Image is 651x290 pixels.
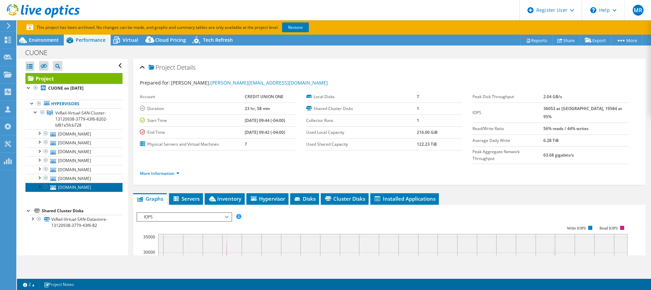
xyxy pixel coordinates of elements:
[306,129,417,136] label: Used Local Capacity
[140,79,170,86] label: Prepared for:
[417,129,438,135] b: 216.00 GiB
[25,165,123,174] a: [DOMAIN_NAME]
[143,234,155,240] text: 35000
[543,138,559,143] b: 6.28 TiB
[245,94,283,99] b: CREDIT UNION ONE
[25,215,123,230] a: VxRail-Virtual-SAN-Datastore-13120938-3779-43f6-82
[245,117,285,123] b: [DATE] 09:44 (-04:00)
[22,49,58,56] h1: CUONE
[633,5,644,16] span: MR
[149,64,175,71] span: Project
[140,141,245,148] label: Physical Servers and Virtual Machines
[141,213,228,221] span: IOPS
[171,79,328,86] span: [PERSON_NAME],
[48,85,83,91] b: CUONE on [DATE]
[543,126,589,131] b: 56% reads / 44% writes
[25,73,123,84] a: Project
[25,174,123,183] a: [DOMAIN_NAME]
[208,195,241,202] span: Inventory
[417,106,419,111] b: 1
[282,22,309,32] a: Restore
[543,94,562,99] b: 2.04 GB/s
[25,108,123,129] a: VxRail-Virtual-SAN-Cluster-13120938-3779-43f6-8202-bf81e5fcb728
[306,117,417,124] label: Collector Runs
[18,280,39,289] a: 2
[140,117,245,124] label: Start Time
[140,105,245,112] label: Duration
[599,226,618,231] text: Read IOPS
[520,35,553,46] a: Reports
[543,106,622,120] b: 36053 at [GEOGRAPHIC_DATA], 19584 at 95%
[25,84,123,93] a: CUONE on [DATE]
[203,37,233,43] span: Tech Refresh
[140,129,245,136] label: End Time
[143,249,155,255] text: 30000
[417,117,419,123] b: 1
[567,226,586,231] text: Write IOPS
[543,152,574,158] b: 63.68 gigabits/s
[417,94,419,99] b: 7
[611,35,643,46] a: More
[25,183,123,192] a: [DOMAIN_NAME]
[306,141,417,148] label: Used Shared Capacity
[472,148,543,162] label: Peak Aggregate Network Throughput
[245,106,270,111] b: 23 hr, 58 min
[25,138,123,147] a: [DOMAIN_NAME]
[42,207,123,215] div: Shared Cluster Disks
[39,280,79,289] a: Project Notes
[29,37,59,43] span: Environment
[250,195,285,202] span: Hypervisor
[306,93,417,100] label: Local Disks
[417,141,437,147] b: 122.23 TiB
[172,195,200,202] span: Servers
[25,156,123,165] a: [DOMAIN_NAME]
[210,79,328,86] a: [PERSON_NAME][EMAIL_ADDRESS][DOMAIN_NAME]
[55,110,107,128] span: VxRail-Virtual-SAN-Cluster-13120938-3779-43f6-8202-bf81e5fcb728
[374,195,435,202] span: Installed Applications
[155,37,186,43] span: Cloud Pricing
[294,195,316,202] span: Disks
[123,37,138,43] span: Virtual
[324,195,365,202] span: Cluster Disks
[25,147,123,156] a: [DOMAIN_NAME]
[472,93,543,100] label: Peak Disk Throughput
[245,129,285,135] b: [DATE] 09:42 (-04:00)
[245,141,247,147] b: 7
[140,93,245,100] label: Account
[472,109,543,116] label: IOPS
[590,7,596,13] svg: \n
[25,129,123,138] a: [DOMAIN_NAME]
[140,170,180,176] a: More Information
[76,37,106,43] span: Performance
[306,105,417,112] label: Shared Cluster Disks
[26,24,359,31] p: This project has been archived. No changes can be made, and graphs and summary tables are only av...
[472,137,543,144] label: Average Daily Write
[136,195,163,202] span: Graphs
[552,35,580,46] a: Share
[25,99,123,108] a: Hypervisors
[580,35,611,46] a: Export
[177,63,196,71] span: Details
[472,125,543,132] label: Read/Write Ratio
